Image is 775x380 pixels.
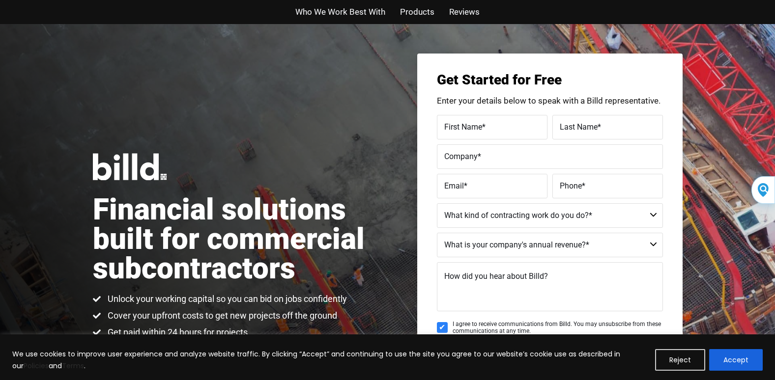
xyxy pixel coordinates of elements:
span: Last Name [560,122,598,131]
span: First Name [444,122,482,131]
span: Email [444,181,464,190]
input: I agree to receive communications from Billd. You may unsubscribe from these communications at an... [437,322,448,333]
p: We use cookies to improve user experience and analyze website traffic. By clicking “Accept” and c... [12,348,648,372]
a: Products [400,5,434,19]
span: Get paid within 24 hours for projects [105,326,248,338]
span: Company [444,151,478,161]
button: Accept [709,349,763,371]
a: Terms [62,361,84,371]
span: Unlock your working capital so you can bid on jobs confidently [105,293,347,305]
a: Who We Work Best With [295,5,385,19]
h1: Financial solutions built for commercial subcontractors [93,195,388,283]
span: Phone [560,181,582,190]
a: Policies [24,361,49,371]
span: Cover your upfront costs to get new projects off the ground [105,310,337,322]
button: Reject [655,349,705,371]
a: Reviews [449,5,480,19]
span: How did you hear about Billd? [444,271,548,281]
span: I agree to receive communications from Billd. You may unsubscribe from these communications at an... [453,321,663,335]
h3: Get Started for Free [437,73,663,87]
p: Enter your details below to speak with a Billd representative. [437,97,663,105]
